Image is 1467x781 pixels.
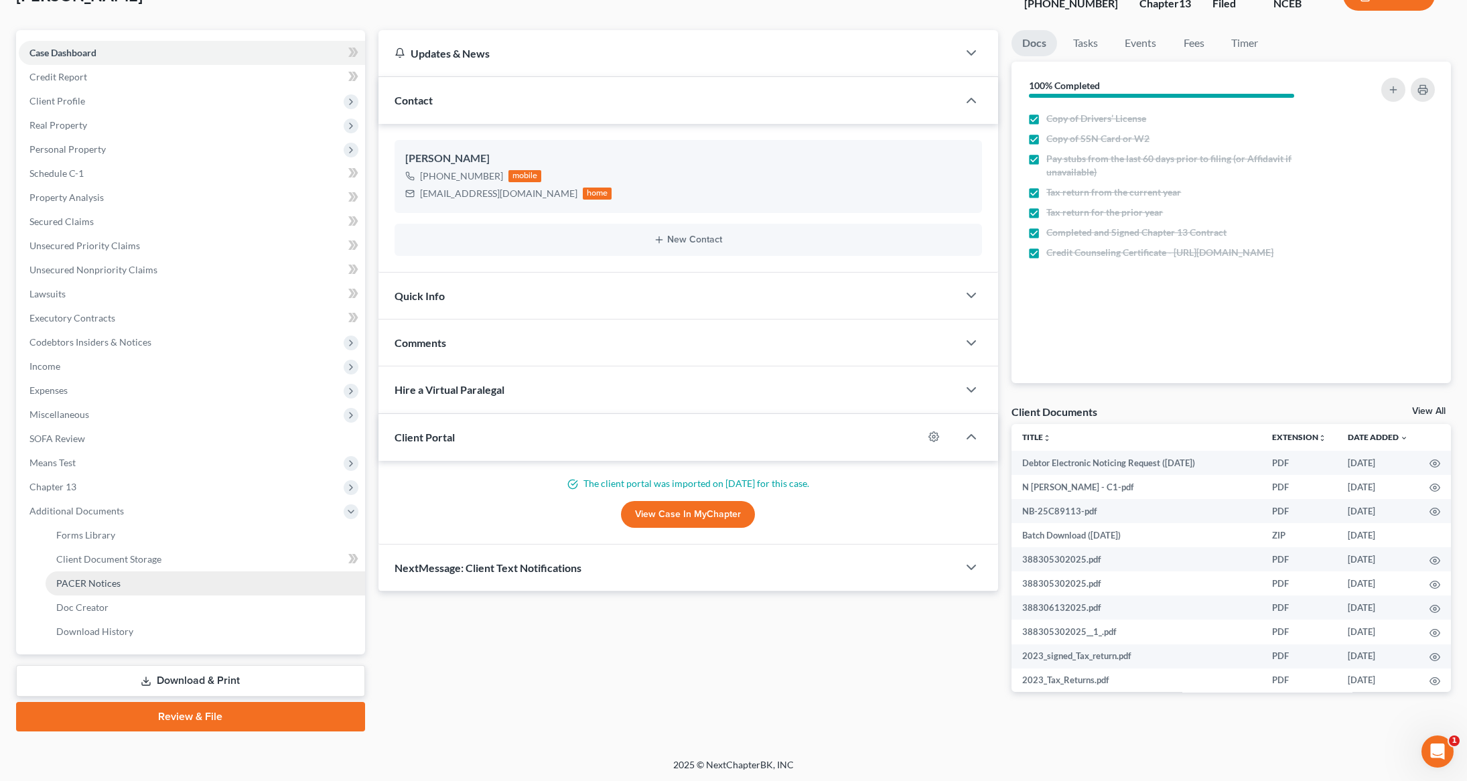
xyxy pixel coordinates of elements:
[1261,668,1337,693] td: PDF
[1011,30,1057,56] a: Docs
[1011,523,1261,547] td: Batch Download ([DATE])
[1172,30,1215,56] a: Fees
[1272,432,1326,442] a: Extensionunfold_more
[1261,595,1337,620] td: PDF
[29,336,151,348] span: Codebtors Insiders & Notices
[1337,547,1419,571] td: [DATE]
[1220,30,1269,56] a: Timer
[1337,451,1419,475] td: [DATE]
[29,192,104,203] span: Property Analysis
[1261,644,1337,668] td: PDF
[1261,571,1337,595] td: PDF
[29,384,68,396] span: Expenses
[1412,407,1446,416] a: View All
[1337,595,1419,620] td: [DATE]
[1062,30,1109,56] a: Tasks
[1337,644,1419,668] td: [DATE]
[1046,186,1181,199] span: Tax return from the current year
[1022,432,1051,442] a: Titleunfold_more
[29,288,66,299] span: Lawsuits
[46,547,365,571] a: Client Document Storage
[1337,499,1419,523] td: [DATE]
[29,360,60,372] span: Income
[1011,620,1261,644] td: 388305302025__1_.pdf
[1261,547,1337,571] td: PDF
[56,577,121,589] span: PACER Notices
[16,665,365,697] a: Download & Print
[1337,523,1419,547] td: [DATE]
[56,626,133,637] span: Download History
[395,46,942,60] div: Updates & News
[29,71,87,82] span: Credit Report
[508,170,542,182] div: mobile
[1337,571,1419,595] td: [DATE]
[1348,432,1408,442] a: Date Added expand_more
[395,383,504,396] span: Hire a Virtual Paralegal
[19,306,365,330] a: Executory Contracts
[420,169,503,183] div: [PHONE_NUMBER]
[29,409,89,420] span: Miscellaneous
[29,481,76,492] span: Chapter 13
[29,167,84,179] span: Schedule C-1
[46,523,365,547] a: Forms Library
[1029,80,1100,91] strong: 100% Completed
[29,143,106,155] span: Personal Property
[1011,547,1261,571] td: 388305302025.pdf
[19,258,365,282] a: Unsecured Nonpriority Claims
[1046,226,1227,239] span: Completed and Signed Chapter 13 Contract
[1337,668,1419,693] td: [DATE]
[19,41,365,65] a: Case Dashboard
[1046,152,1330,179] span: Pay stubs from the last 60 days prior to filing (or Affidavit if unavailable)
[29,312,115,324] span: Executory Contracts
[29,216,94,227] span: Secured Claims
[46,571,365,595] a: PACER Notices
[420,187,577,200] div: [EMAIL_ADDRESS][DOMAIN_NAME]
[1046,206,1163,219] span: Tax return for the prior year
[19,65,365,89] a: Credit Report
[1011,499,1261,523] td: NB-25C89113-pdf
[1043,434,1051,442] i: unfold_more
[29,119,87,131] span: Real Property
[1011,475,1261,499] td: N [PERSON_NAME] - C1-pdf
[395,336,446,349] span: Comments
[395,94,433,106] span: Contact
[1114,30,1167,56] a: Events
[395,561,581,574] span: NextMessage: Client Text Notifications
[1261,499,1337,523] td: PDF
[19,161,365,186] a: Schedule C-1
[1011,644,1261,668] td: 2023_signed_Tax_return.pdf
[46,620,365,644] a: Download History
[1011,595,1261,620] td: 388306132025.pdf
[1261,620,1337,644] td: PDF
[19,427,365,451] a: SOFA Review
[1421,735,1454,768] iframe: Intercom live chat
[29,433,85,444] span: SOFA Review
[1011,451,1261,475] td: Debtor Electronic Noticing Request ([DATE])
[395,431,455,443] span: Client Portal
[1337,475,1419,499] td: [DATE]
[29,457,76,468] span: Means Test
[1011,405,1097,419] div: Client Documents
[29,264,157,275] span: Unsecured Nonpriority Claims
[19,282,365,306] a: Lawsuits
[56,553,161,565] span: Client Document Storage
[46,595,365,620] a: Doc Creator
[29,240,140,251] span: Unsecured Priority Claims
[29,47,96,58] span: Case Dashboard
[1046,112,1146,125] span: Copy of Drivers’ License
[405,234,972,245] button: New Contact
[1046,132,1149,145] span: Copy of SSN Card or W2
[1261,475,1337,499] td: PDF
[583,188,612,200] div: home
[56,601,109,613] span: Doc Creator
[1337,620,1419,644] td: [DATE]
[19,186,365,210] a: Property Analysis
[621,501,755,528] a: View Case in MyChapter
[1046,246,1273,259] span: Credit Counseling Certificate - [URL][DOMAIN_NAME]
[1011,571,1261,595] td: 388305302025.pdf
[405,151,972,167] div: [PERSON_NAME]
[19,234,365,258] a: Unsecured Priority Claims
[56,529,115,541] span: Forms Library
[1449,735,1460,746] span: 1
[1400,434,1408,442] i: expand_more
